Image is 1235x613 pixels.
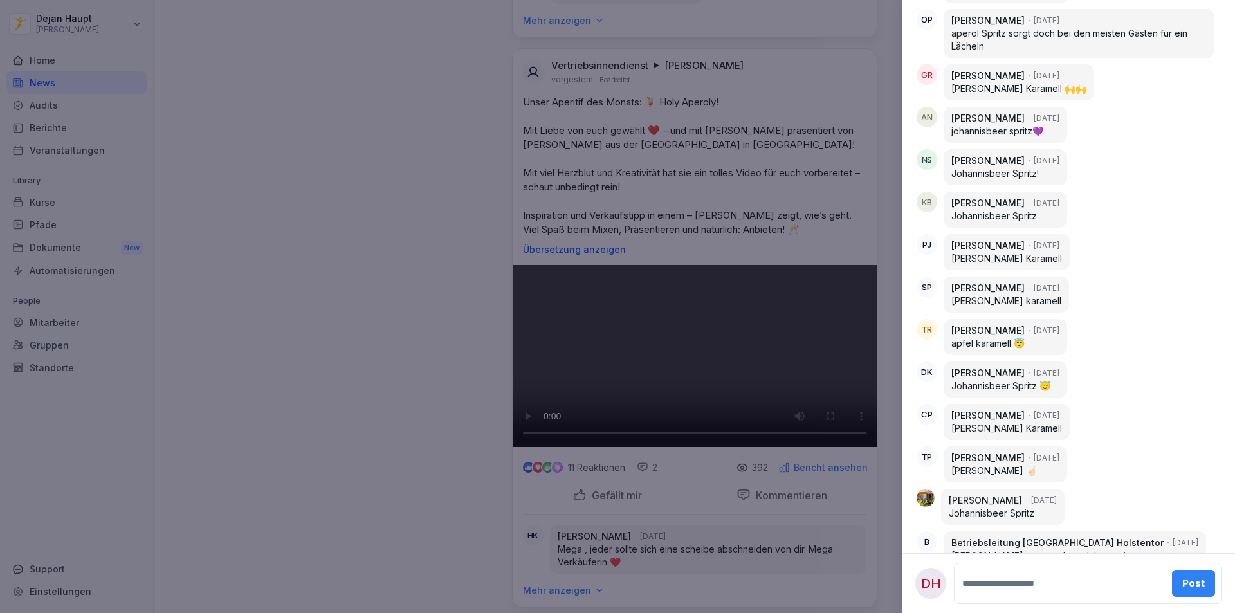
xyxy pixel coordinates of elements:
[1034,410,1059,421] p: [DATE]
[917,9,937,30] div: OP
[951,367,1025,380] p: [PERSON_NAME]
[951,536,1164,549] p: Betriebsleitung [GEOGRAPHIC_DATA] Holstentor
[951,295,1061,307] p: [PERSON_NAME] karamell
[917,489,935,507] img: ahtvx1qdgs31qf7oeejj87mb.png
[1034,197,1059,209] p: [DATE]
[951,154,1025,167] p: [PERSON_NAME]
[1034,155,1059,167] p: [DATE]
[917,404,937,425] div: CP
[949,494,1022,507] p: [PERSON_NAME]
[951,252,1062,265] p: [PERSON_NAME] Karamell
[951,125,1059,138] p: johannisbeer spritz💜
[951,210,1059,223] p: Johannisbeer Spritz
[951,14,1025,27] p: [PERSON_NAME]
[951,282,1025,295] p: [PERSON_NAME]
[917,64,937,85] div: GR
[951,452,1025,464] p: [PERSON_NAME]
[951,69,1025,82] p: [PERSON_NAME]
[1034,325,1059,336] p: [DATE]
[1034,282,1059,294] p: [DATE]
[917,107,937,127] div: AN
[917,361,937,382] div: DK
[951,337,1059,350] p: apfel karamell 😇
[1034,240,1059,252] p: [DATE]
[917,531,937,552] div: B
[951,167,1059,180] p: Johannisbeer Spritz!
[951,464,1059,477] p: [PERSON_NAME] ☝🏻
[951,239,1025,252] p: [PERSON_NAME]
[951,549,1198,562] p: [PERSON_NAME], passend zur Jahreszeit
[951,324,1025,337] p: [PERSON_NAME]
[1031,495,1057,506] p: [DATE]
[951,422,1062,435] p: [PERSON_NAME] Karamell
[1034,15,1059,26] p: [DATE]
[1172,570,1215,597] button: Post
[1034,367,1059,379] p: [DATE]
[1173,537,1198,549] p: [DATE]
[917,149,937,170] div: NS
[951,409,1025,422] p: [PERSON_NAME]
[951,197,1025,210] p: [PERSON_NAME]
[917,277,937,297] div: SP
[951,27,1207,53] p: aperol Spritz sorgt doch bei den meisten Gästen für ein Lächeln
[917,319,937,340] div: TR
[951,112,1025,125] p: [PERSON_NAME]
[1034,452,1059,464] p: [DATE]
[917,192,937,212] div: KB
[1034,70,1059,82] p: [DATE]
[915,568,946,599] div: DH
[1182,576,1205,590] div: Post
[951,380,1059,392] p: Johannisbeer Spritz 😇
[949,507,1057,520] p: Johannisbeer Spritz
[951,82,1086,95] p: [PERSON_NAME] Karamell 🙌🙌
[917,234,937,255] div: PJ
[917,446,937,467] div: TP
[1034,113,1059,124] p: [DATE]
